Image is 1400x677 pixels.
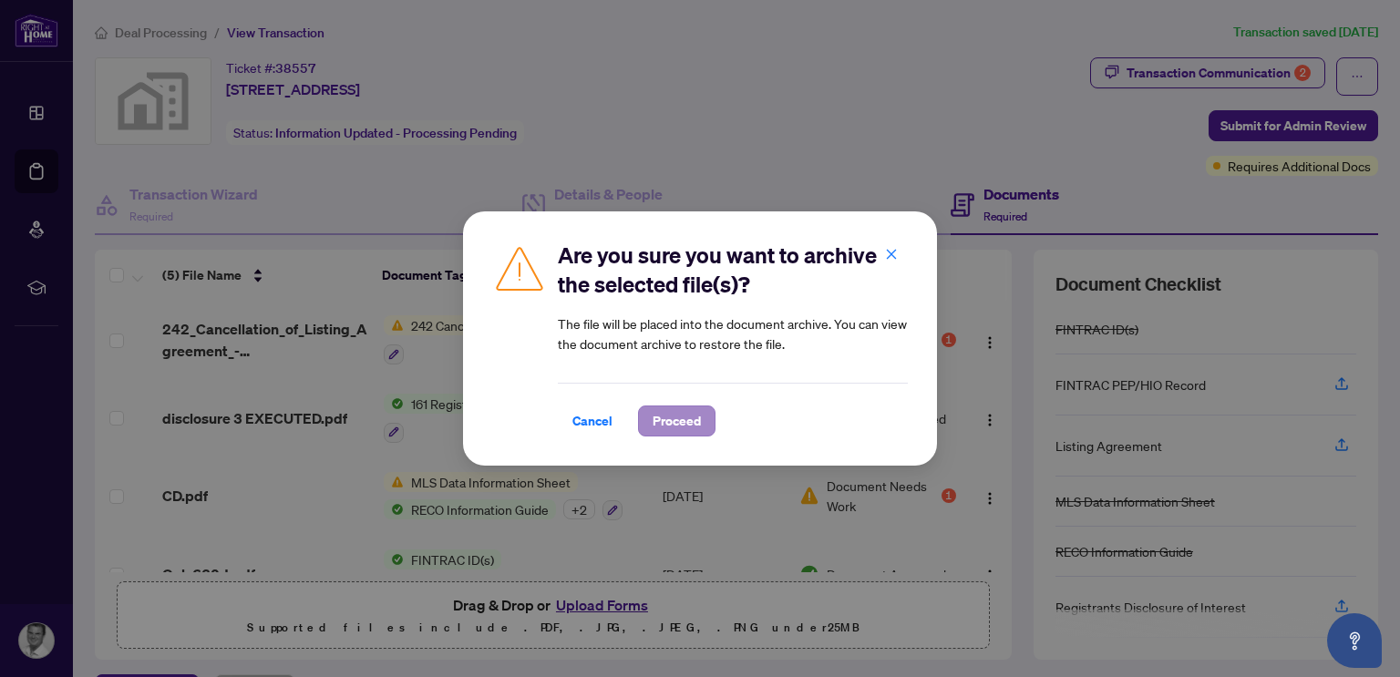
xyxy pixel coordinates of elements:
[572,406,612,436] span: Cancel
[638,405,715,436] button: Proceed
[1327,613,1382,668] button: Open asap
[558,405,627,436] button: Cancel
[885,248,898,261] span: close
[558,241,908,299] h2: Are you sure you want to archive the selected file(s)?
[653,406,701,436] span: Proceed
[558,313,908,354] article: The file will be placed into the document archive. You can view the document archive to restore t...
[492,241,547,295] img: Caution Icon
